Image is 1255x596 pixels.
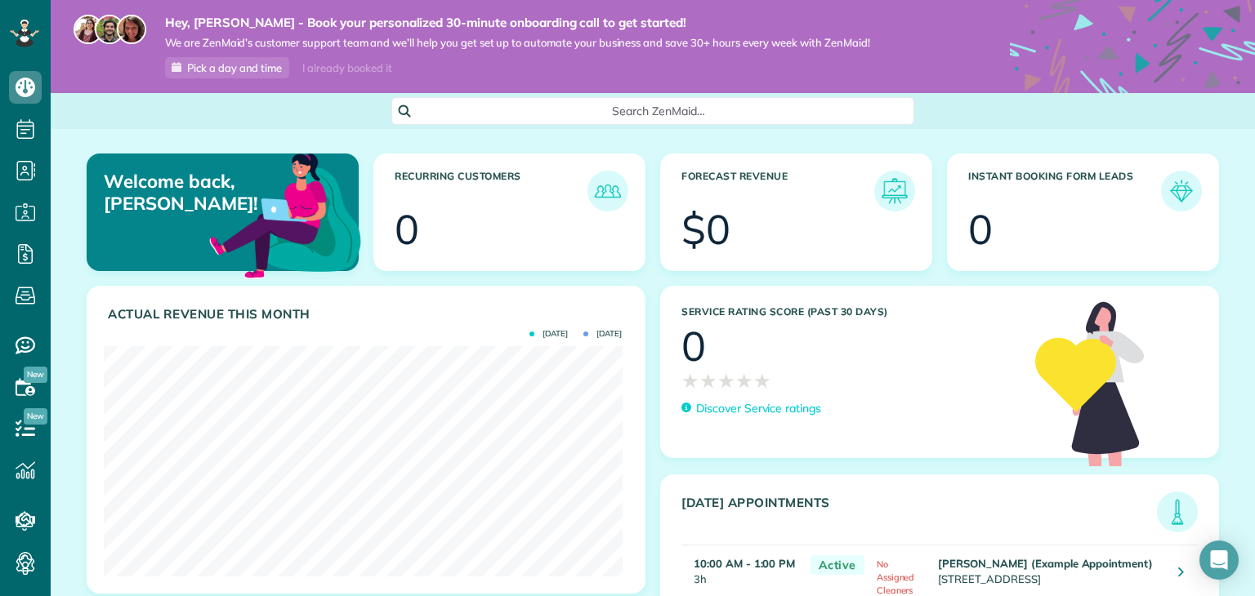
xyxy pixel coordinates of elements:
span: New [24,408,47,425]
span: No Assigned Cleaners [877,558,915,596]
div: Open Intercom Messenger [1199,540,1239,580]
strong: Hey, [PERSON_NAME] - Book your personalized 30-minute onboarding call to get started! [165,15,870,31]
span: ★ [735,367,753,395]
div: 0 [968,209,993,250]
span: [DATE] [583,330,622,338]
h3: Instant Booking Form Leads [968,171,1161,211]
span: Pick a day and time [187,61,282,74]
strong: 10:00 AM - 1:00 PM [694,557,795,570]
div: I already booked it [293,58,401,78]
strong: [PERSON_NAME] (Example Appointment) [938,557,1153,570]
span: Active [811,555,864,576]
img: icon_forecast_revenue-8c13a41c7ed35a8dcfafea3cbb826a0462acb37728057bba2d056411b612bbbe.png [878,175,911,207]
span: ★ [717,367,735,395]
span: We are ZenMaid’s customer support team and we’ll help you get set up to automate your business an... [165,36,870,50]
span: ★ [699,367,717,395]
div: 0 [681,326,706,367]
h3: Forecast Revenue [681,171,874,211]
h3: Recurring Customers [395,171,587,211]
p: Discover Service ratings [696,400,821,417]
a: Discover Service ratings [681,400,821,417]
h3: Service Rating score (past 30 days) [681,306,1019,318]
img: michelle-19f622bdf1676172e81f8f8fba1fb50e276960ebfe0243fe18214015130c80e4.jpg [117,15,146,44]
img: icon_form_leads-04211a6a04a5b2264e4ee56bc0799ec3eb69b7e499cbb523a139df1d13a81ae0.png [1165,175,1198,207]
div: 0 [395,209,419,250]
img: jorge-587dff0eeaa6aab1f244e6dc62b8924c3b6ad411094392a53c71c6c4a576187d.jpg [95,15,124,44]
img: icon_recurring_customers-cf858462ba22bcd05b5a5880d41d6543d210077de5bb9ebc9590e49fd87d84ed.png [592,175,624,207]
div: $0 [681,209,730,250]
img: dashboard_welcome-42a62b7d889689a78055ac9021e634bf52bae3f8056760290aed330b23ab8690.png [206,135,364,293]
span: [DATE] [529,330,568,338]
span: ★ [681,367,699,395]
h3: [DATE] Appointments [681,496,1157,532]
img: maria-72a9807cf96188c08ef61303f053569d2e2a8a1cde33d635c8a3ac13582a053d.jpg [74,15,103,44]
p: Welcome back, [PERSON_NAME]! [104,171,270,214]
img: icon_todays_appointments-901f7ab196bb0bea1936b74009e4eb5ffbc2d2711fa7634e0d609ed5ef32b18b.png [1161,496,1194,528]
a: Pick a day and time [165,57,289,78]
span: ★ [753,367,771,395]
span: New [24,367,47,383]
h3: Actual Revenue this month [108,307,628,322]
